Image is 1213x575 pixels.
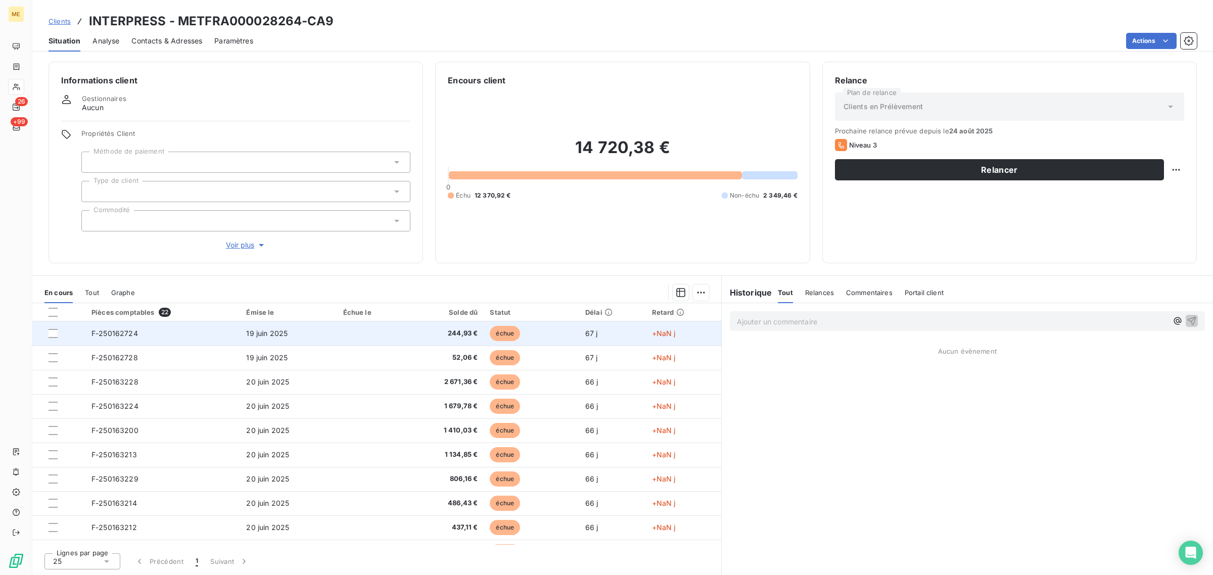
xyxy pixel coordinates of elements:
[8,553,24,569] img: Logo LeanPay
[905,289,944,297] span: Portail client
[53,556,62,566] span: 25
[805,289,834,297] span: Relances
[11,117,28,126] span: +99
[835,127,1184,135] span: Prochaine relance prévue depuis le
[585,402,598,410] span: 66 j
[214,36,253,46] span: Paramètres
[763,191,798,200] span: 2 349,46 €
[91,474,138,483] span: F-250163229
[585,450,598,459] span: 66 j
[585,353,598,362] span: 67 j
[938,347,997,355] span: Aucun évènement
[92,36,119,46] span: Analyse
[91,377,138,386] span: F-250163228
[585,523,598,532] span: 66 j
[90,158,98,167] input: Ajouter une valeur
[44,289,73,297] span: En cours
[490,471,520,487] span: échue
[835,159,1164,180] button: Relancer
[652,377,676,386] span: +NaN j
[411,308,478,316] div: Solde dû
[490,350,520,365] span: échue
[91,329,138,338] span: F-250162724
[246,402,289,410] span: 20 juin 2025
[81,239,410,251] button: Voir plus
[226,240,266,250] span: Voir plus
[490,308,573,316] div: Statut
[91,353,138,362] span: F-250162728
[128,551,190,572] button: Précédent
[89,12,334,30] h3: INTERPRESS - METFRA000028264-CA9
[246,353,288,362] span: 19 juin 2025
[448,74,505,86] h6: Encours client
[82,94,126,103] span: Gestionnaires
[490,399,520,414] span: échue
[196,556,198,566] span: 1
[343,308,400,316] div: Échue le
[652,499,676,507] span: +NaN j
[1179,541,1203,565] div: Open Intercom Messenger
[91,499,137,507] span: F-250163214
[475,191,511,200] span: 12 370,92 €
[652,353,676,362] span: +NaN j
[411,401,478,411] span: 1 679,78 €
[8,6,24,22] div: ME
[85,289,99,297] span: Tout
[61,74,410,86] h6: Informations client
[456,191,471,200] span: Échu
[246,450,289,459] span: 20 juin 2025
[846,289,893,297] span: Commentaires
[490,520,520,535] span: échue
[490,374,520,390] span: échue
[246,308,331,316] div: Émise le
[585,474,598,483] span: 66 j
[652,402,676,410] span: +NaN j
[91,450,137,459] span: F-250163213
[411,328,478,339] span: 244,93 €
[446,183,450,191] span: 0
[585,329,598,338] span: 67 j
[652,308,715,316] div: Retard
[8,119,24,135] a: +99
[49,16,71,26] a: Clients
[411,377,478,387] span: 2 671,36 €
[448,137,797,168] h2: 14 720,38 €
[91,308,234,317] div: Pièces comptables
[949,127,993,135] span: 24 août 2025
[91,426,138,435] span: F-250163200
[652,474,676,483] span: +NaN j
[585,308,640,316] div: Délai
[49,17,71,25] span: Clients
[159,308,171,317] span: 22
[490,423,520,438] span: échue
[652,523,676,532] span: +NaN j
[111,289,135,297] span: Graphe
[204,551,255,572] button: Suivant
[722,286,772,299] h6: Historique
[778,289,793,297] span: Tout
[490,496,520,511] span: échue
[82,103,104,113] span: Aucun
[652,426,676,435] span: +NaN j
[585,426,598,435] span: 66 j
[652,329,676,338] span: +NaN j
[585,499,598,507] span: 66 j
[246,377,289,386] span: 20 juin 2025
[8,99,24,115] a: 26
[81,129,410,143] span: Propriétés Client
[49,36,80,46] span: Situation
[652,450,676,459] span: +NaN j
[190,551,204,572] button: 1
[91,523,137,532] span: F-250163212
[411,353,478,363] span: 52,06 €
[849,141,877,149] span: Niveau 3
[90,216,98,225] input: Ajouter une valeur
[490,544,520,559] span: échue
[411,474,478,484] span: 806,16 €
[585,377,598,386] span: 66 j
[411,425,478,436] span: 1 410,03 €
[246,523,289,532] span: 20 juin 2025
[411,498,478,508] span: 486,43 €
[490,447,520,462] span: échue
[246,499,289,507] span: 20 juin 2025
